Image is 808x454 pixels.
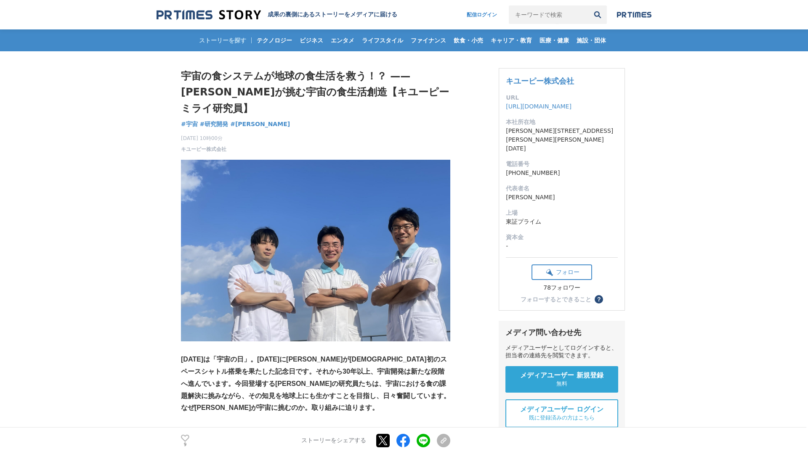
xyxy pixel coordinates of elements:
[359,29,407,51] a: ライフスタイル
[450,37,486,44] span: 飲食・小売
[506,184,618,193] dt: 代表者名
[506,93,618,102] dt: URL
[230,120,290,128] span: #[PERSON_NAME]
[181,68,450,116] h1: 宇宙の食システムが地球の食生活を救う！？ —— [PERSON_NAME]が挑む宇宙の食生活創造【キユーピー ミライ研究員】
[505,327,618,338] div: メディア問い合わせ先
[506,77,574,85] a: キユーピー株式会社
[506,217,618,226] dd: 東証プライム
[556,380,567,388] span: 無料
[200,120,229,129] a: #研究開発
[532,264,592,280] button: フォロー
[506,103,571,110] a: [URL][DOMAIN_NAME]
[181,356,450,411] strong: [DATE]は「宇宙の日」。[DATE]に[PERSON_NAME]が[DEMOGRAPHIC_DATA]初のスペースシャトル搭乗を果たした記念日です。それから30年以上、宇宙開発は新たな段階へ...
[407,37,449,44] span: ファイナンス
[181,120,198,128] span: #宇宙
[181,426,450,438] p: 研究員プロフィール（写真左から）
[506,209,618,217] dt: 上場
[253,29,295,51] a: テクノロジー
[536,29,572,51] a: 医療・健康
[181,145,226,153] a: キユーピー株式会社
[573,29,609,51] a: 施設・団体
[181,160,450,341] img: thumbnail_24e871d0-83d7-11f0-81ba-bfccc2c5b4a3.jpg
[588,5,607,24] button: 検索
[296,37,327,44] span: ビジネス
[253,37,295,44] span: テクノロジー
[505,399,618,428] a: メディアユーザー ログイン 既に登録済みの方はこちら
[506,118,618,127] dt: 本社所在地
[595,295,603,304] button: ？
[506,242,618,251] dd: -
[181,120,198,129] a: #宇宙
[520,405,603,414] span: メディアユーザー ログイン
[506,127,618,153] dd: [PERSON_NAME][STREET_ADDRESS][PERSON_NAME][PERSON_NAME][DATE]
[268,11,397,18] h2: 成果の裏側にあるストーリーをメディアに届ける
[327,29,358,51] a: エンタメ
[157,9,261,21] img: 成果の裏側にあるストーリーをメディアに届ける
[230,120,290,129] a: #[PERSON_NAME]
[301,437,366,445] p: ストーリーをシェアする
[509,5,588,24] input: キーワードで検索
[506,169,618,177] dd: [PHONE_NUMBER]
[450,29,486,51] a: 飲食・小売
[505,366,618,393] a: メディアユーザー 新規登録 無料
[617,11,651,18] img: prtimes
[359,37,407,44] span: ライフスタイル
[487,37,535,44] span: キャリア・教育
[506,160,618,169] dt: 電話番号
[181,135,226,142] span: [DATE] 10時00分
[296,29,327,51] a: ビジネス
[596,296,602,302] span: ？
[487,29,535,51] a: キャリア・教育
[200,120,229,128] span: #研究開発
[181,443,189,447] p: 9
[505,344,618,359] div: メディアユーザーとしてログインすると、担当者の連絡先を閲覧できます。
[157,9,397,21] a: 成果の裏側にあるストーリーをメディアに届ける 成果の裏側にあるストーリーをメディアに届ける
[407,29,449,51] a: ファイナンス
[532,284,592,292] div: 78フォロワー
[536,37,572,44] span: 医療・健康
[573,37,609,44] span: 施設・団体
[520,371,603,380] span: メディアユーザー 新規登録
[458,5,505,24] a: 配信ログイン
[506,193,618,202] dd: [PERSON_NAME]
[327,37,358,44] span: エンタメ
[529,414,595,422] span: 既に登録済みの方はこちら
[521,296,591,302] div: フォローするとできること
[506,233,618,242] dt: 資本金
